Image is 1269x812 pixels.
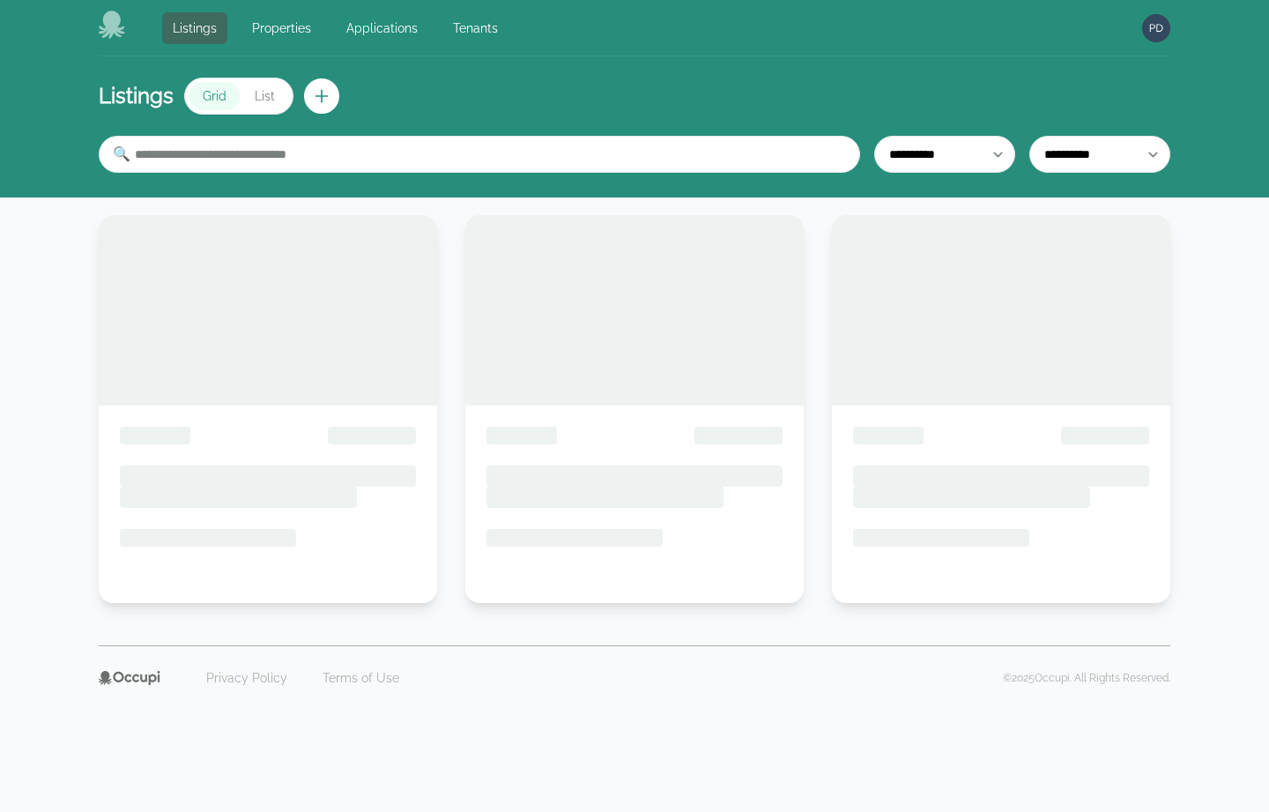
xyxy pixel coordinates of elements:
h1: Listings [99,82,174,110]
a: Terms of Use [312,664,410,692]
button: Create new listing [304,78,339,114]
button: List [241,82,289,110]
a: Listings [162,12,227,44]
a: Tenants [442,12,508,44]
a: Privacy Policy [196,664,298,692]
a: Properties [241,12,322,44]
p: © 2025 Occupi. All Rights Reserved. [1003,671,1170,685]
a: Applications [336,12,428,44]
button: Grid [189,82,241,110]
